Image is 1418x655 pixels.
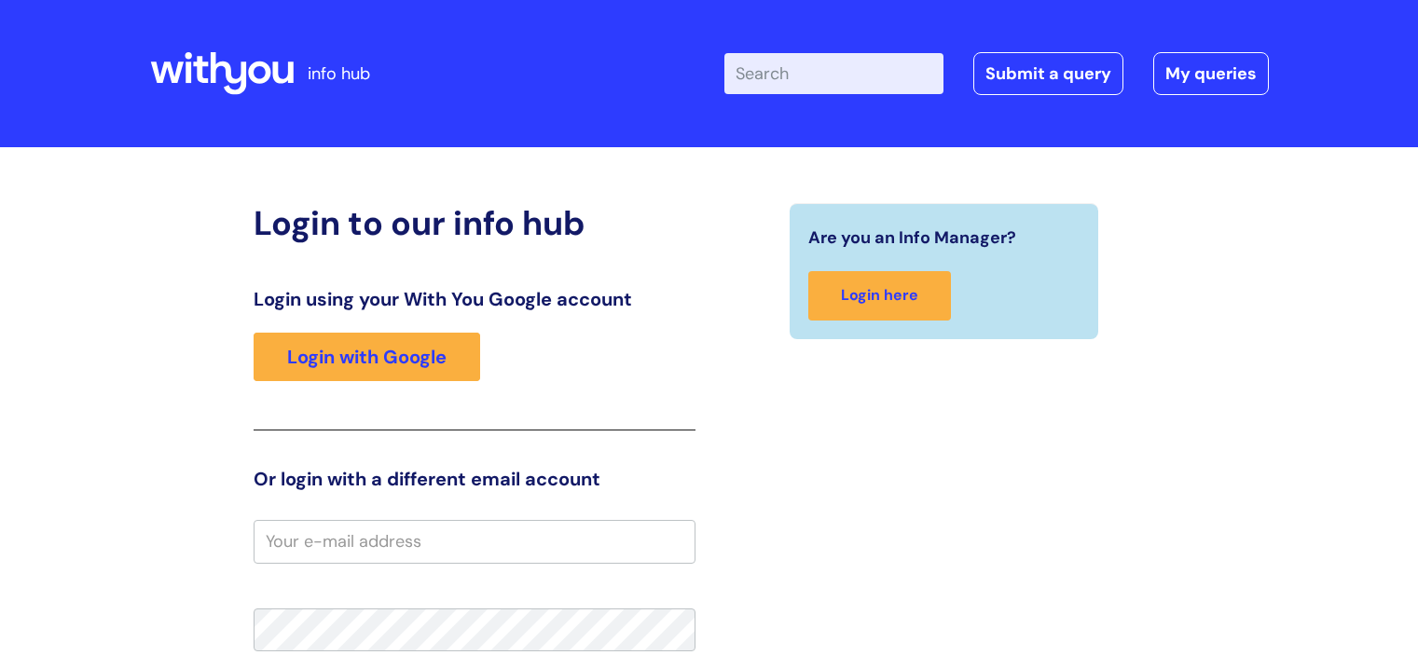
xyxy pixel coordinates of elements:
[254,520,695,563] input: Your e-mail address
[1153,52,1269,95] a: My queries
[254,203,695,243] h2: Login to our info hub
[254,468,695,490] h3: Or login with a different email account
[254,288,695,310] h3: Login using your With You Google account
[808,223,1016,252] span: Are you an Info Manager?
[808,271,951,321] a: Login here
[973,52,1123,95] a: Submit a query
[308,59,370,89] p: info hub
[254,333,480,381] a: Login with Google
[724,53,943,94] input: Search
